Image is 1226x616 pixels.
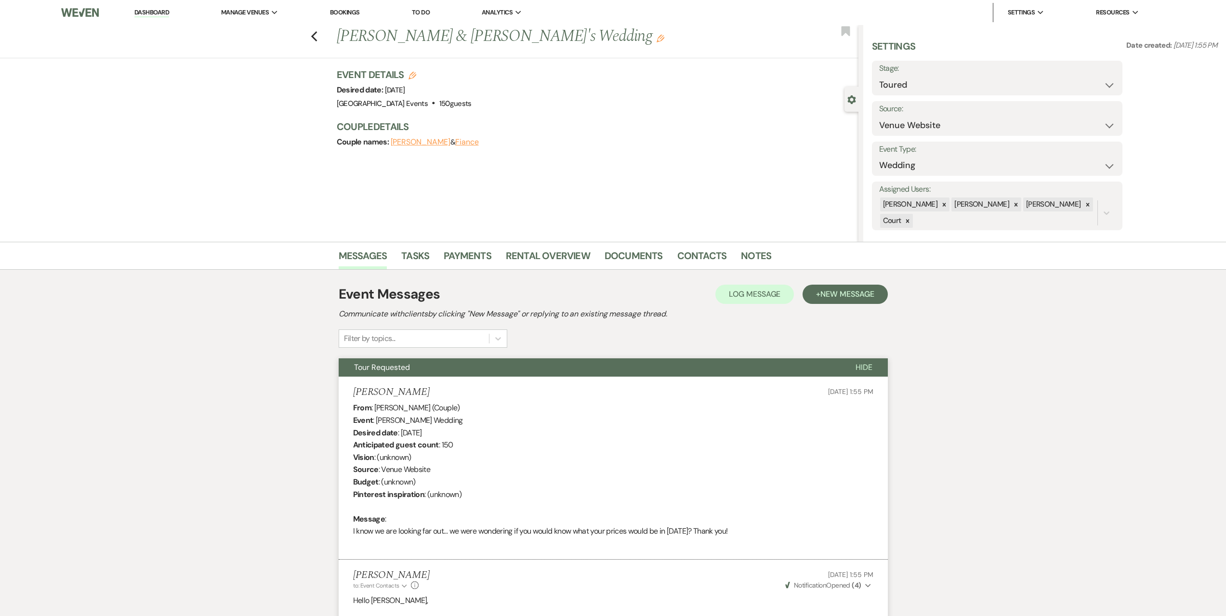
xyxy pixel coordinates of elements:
[439,99,472,108] span: 150 guests
[482,8,513,17] span: Analytics
[729,289,780,299] span: Log Message
[1008,8,1035,17] span: Settings
[337,137,391,147] span: Couple names:
[353,582,399,590] span: to: Event Contacts
[339,358,840,377] button: Tour Requested
[880,197,939,211] div: [PERSON_NAME]
[353,464,379,474] b: Source
[412,8,430,16] a: To Do
[1126,40,1173,50] span: Date created:
[715,285,794,304] button: Log Message
[344,333,395,344] div: Filter by topics...
[856,362,872,372] span: Hide
[337,68,472,81] h3: Event Details
[785,581,861,590] span: Opened
[337,120,849,133] h3: Couple Details
[337,85,385,95] span: Desired date:
[444,248,491,269] a: Payments
[741,248,771,269] a: Notes
[353,428,398,438] b: Desired date
[61,2,99,23] img: Weven Logo
[339,308,888,320] h2: Communicate with clients by clicking "New Message" or replying to an existing message thread.
[353,386,430,398] h5: [PERSON_NAME]
[354,362,410,372] span: Tour Requested
[353,402,873,550] div: : [PERSON_NAME] (Couple) : [PERSON_NAME] Wedding : [DATE] : 150 : (unknown) : Venue Website : (un...
[353,489,425,499] b: Pinterest inspiration
[506,248,590,269] a: Rental Overview
[828,570,873,579] span: [DATE] 1:55 PM
[847,94,856,104] button: Close lead details
[455,138,479,146] button: Fiance
[339,248,387,269] a: Messages
[879,62,1115,76] label: Stage:
[385,85,405,95] span: [DATE]
[353,415,373,425] b: Event
[828,387,873,396] span: [DATE] 1:55 PM
[353,403,371,413] b: From
[353,581,409,590] button: to: Event Contacts
[391,137,479,147] span: &
[880,214,903,228] div: Court
[657,34,664,42] button: Edit
[353,594,873,607] p: Hello [PERSON_NAME],
[803,285,887,304] button: +New Message
[337,25,750,48] h1: [PERSON_NAME] & [PERSON_NAME]'s Wedding
[337,99,428,108] span: [GEOGRAPHIC_DATA] Events
[353,452,374,462] b: Vision
[1096,8,1129,17] span: Resources
[794,581,826,590] span: Notification
[879,143,1115,157] label: Event Type:
[951,197,1011,211] div: [PERSON_NAME]
[677,248,727,269] a: Contacts
[391,138,450,146] button: [PERSON_NAME]
[605,248,663,269] a: Documents
[840,358,888,377] button: Hide
[879,102,1115,116] label: Source:
[353,440,439,450] b: Anticipated guest count
[401,248,429,269] a: Tasks
[1173,40,1217,50] span: [DATE] 1:55 PM
[339,284,440,304] h1: Event Messages
[820,289,874,299] span: New Message
[879,183,1115,197] label: Assigned Users:
[134,8,169,17] a: Dashboard
[221,8,269,17] span: Manage Venues
[872,39,916,61] h3: Settings
[1023,197,1082,211] div: [PERSON_NAME]
[784,580,873,590] button: NotificationOpened (4)
[353,477,379,487] b: Budget
[353,514,385,524] b: Message
[330,8,360,16] a: Bookings
[353,569,430,581] h5: [PERSON_NAME]
[852,581,861,590] strong: ( 4 )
